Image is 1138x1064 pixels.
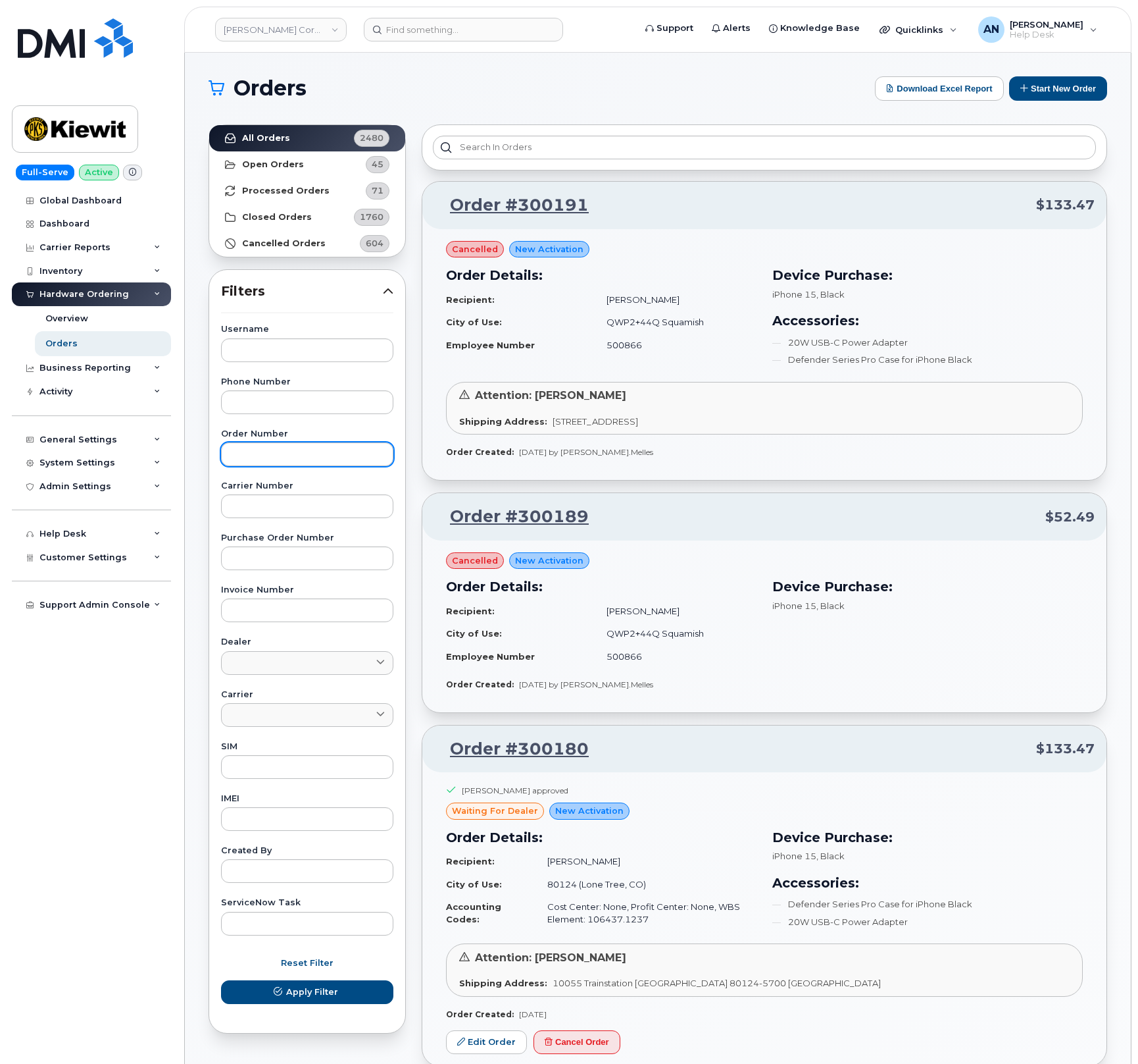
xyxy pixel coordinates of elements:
label: SIM [221,743,393,751]
h3: Order Details: [446,577,756,597]
td: [PERSON_NAME] [595,288,756,311]
strong: Processed Orders [242,186,330,196]
a: Cancelled Orders604 [209,230,405,257]
a: Processed Orders71 [209,178,405,204]
strong: Shipping Address: [459,978,547,988]
strong: City of Use: [446,879,502,890]
span: 71 [372,184,383,197]
td: 80124 (Lone Tree, CO) [535,873,756,896]
strong: Order Created: [446,1009,514,1019]
button: Reset Filter [221,951,393,975]
h3: Accessories: [772,873,1083,893]
td: QWP2+44Q Squamish [595,311,756,334]
li: Defender Series Pro Case for iPhone Black [772,898,1083,911]
h3: Device Purchase: [772,265,1083,285]
span: 2480 [360,132,383,144]
span: Apply Filter [286,986,338,998]
a: Order #300191 [434,194,589,217]
td: QWP2+44Q Squamish [595,622,756,645]
h3: Order Details: [446,265,756,285]
strong: Open Orders [242,159,304,170]
button: Apply Filter [221,980,393,1004]
strong: Order Created: [446,447,514,457]
a: Closed Orders1760 [209,204,405,230]
h3: Device Purchase: [772,577,1083,597]
span: [DATE] by [PERSON_NAME].Melles [519,447,653,457]
span: $133.47 [1036,196,1095,215]
span: New Activation [515,554,583,567]
strong: Closed Orders [242,212,312,223]
span: Attention: [PERSON_NAME] [475,951,626,964]
span: Reset Filter [281,957,334,969]
span: Attention: [PERSON_NAME] [475,389,626,402]
span: , Black [816,289,845,300]
strong: Employee Number [446,340,535,350]
li: Defender Series Pro Case for iPhone Black [772,354,1083,366]
label: Phone Number [221,378,393,386]
span: , Black [816,600,845,611]
label: Order Number [221,430,393,439]
label: Invoice Number [221,586,393,595]
li: 20W USB-C Power Adapter [772,916,1083,928]
span: waiting for dealer [452,805,538,817]
span: Orders [234,78,307,98]
span: $133.47 [1036,739,1095,758]
label: Carrier Number [221,482,393,491]
label: Carrier [221,691,393,699]
span: 45 [372,158,383,171]
td: Cost Center: None, Profit Center: None, WBS Element: 106437.1237 [535,895,756,930]
strong: Order Created: [446,679,514,689]
span: Filters [221,282,383,301]
iframe: Messenger Launcher [1081,1007,1128,1054]
span: New Activation [555,805,624,817]
a: Open Orders45 [209,151,405,178]
span: , Black [816,851,845,861]
strong: All Orders [242,133,290,144]
strong: Cancelled Orders [242,238,326,249]
a: Order #300189 [434,505,589,529]
span: [DATE] [519,1009,547,1019]
strong: Recipient: [446,294,495,305]
label: Created By [221,847,393,855]
label: IMEI [221,795,393,803]
label: Purchase Order Number [221,534,393,543]
strong: City of Use: [446,317,502,327]
li: 20W USB-C Power Adapter [772,336,1083,349]
td: [PERSON_NAME] [595,600,756,623]
span: 10055 Trainstation [GEOGRAPHIC_DATA] 80124-5700 [GEOGRAPHIC_DATA] [553,978,881,988]
strong: Recipient: [446,606,495,616]
label: Username [221,325,393,334]
span: iPhone 15 [772,289,816,300]
span: iPhone 15 [772,600,816,611]
a: All Orders2480 [209,125,405,151]
a: Edit Order [446,1030,527,1055]
span: 1760 [360,211,383,223]
span: 604 [366,237,383,250]
label: ServiceNow Task [221,899,393,907]
label: Dealer [221,638,393,647]
strong: Accounting Codes: [446,901,501,924]
span: $52.49 [1045,508,1095,527]
a: Order #300180 [434,737,589,761]
strong: Employee Number [446,651,535,662]
span: iPhone 15 [772,851,816,861]
button: Download Excel Report [875,76,1004,101]
h3: Device Purchase: [772,828,1083,847]
span: New Activation [515,243,583,255]
strong: Recipient: [446,856,495,866]
td: 500866 [595,645,756,668]
span: cancelled [452,554,498,567]
h3: Accessories: [772,311,1083,331]
td: 500866 [595,334,756,357]
strong: City of Use: [446,628,502,639]
strong: Shipping Address: [459,416,547,427]
button: Start New Order [1009,76,1107,101]
td: [PERSON_NAME] [535,850,756,873]
span: [STREET_ADDRESS] [553,416,638,427]
input: Search in orders [433,136,1096,159]
h3: Order Details: [446,828,756,847]
div: [PERSON_NAME] approved [462,785,568,796]
button: Cancel Order [533,1030,620,1055]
